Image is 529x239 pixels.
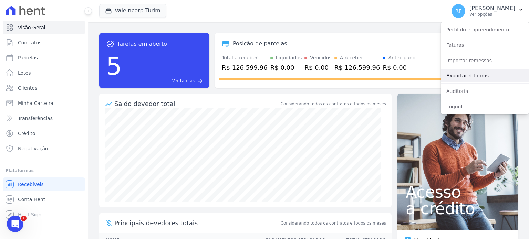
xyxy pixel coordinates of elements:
a: Perfil do empreendimento [441,23,529,36]
a: Minha Carteira [3,96,85,110]
span: a crédito [406,200,510,217]
a: Conta Hent [3,193,85,206]
a: Logout [441,100,529,113]
div: Plataformas [6,166,82,175]
span: Negativação [18,145,48,152]
div: Vencidos [310,54,331,62]
span: Conta Hent [18,196,45,203]
div: Liquidados [276,54,302,62]
a: Auditoria [441,85,529,97]
span: Transferências [18,115,53,122]
div: Saldo devedor total [114,99,279,108]
span: 1 [21,216,27,221]
a: Contratos [3,36,85,50]
span: Minha Carteira [18,100,53,107]
span: Clientes [18,85,37,91]
span: Parcelas [18,54,38,61]
a: Ver tarefas east [125,78,203,84]
a: Visão Geral [3,21,85,34]
iframe: Intercom live chat [7,216,23,232]
div: Posição de parcelas [233,40,287,48]
a: Parcelas [3,51,85,65]
span: Principais devedores totais [114,218,279,228]
span: Crédito [18,130,35,137]
span: Acesso [406,184,510,200]
div: R$ 126.599,96 [222,63,268,72]
div: 5 [106,48,122,84]
span: task_alt [106,40,114,48]
span: east [197,78,203,84]
a: Exportar retornos [441,69,529,82]
div: A receber [340,54,363,62]
span: Recebíveis [18,181,44,188]
div: Total a receber [222,54,268,62]
p: Ver opções [469,12,515,17]
div: R$ 0,00 [270,63,302,72]
div: R$ 126.599,96 [334,63,380,72]
span: Considerando todos os contratos e todos os meses [281,220,386,226]
button: RF [PERSON_NAME] Ver opções [446,1,529,21]
a: Lotes [3,66,85,80]
a: Negativação [3,142,85,155]
div: R$ 0,00 [304,63,331,72]
span: Visão Geral [18,24,45,31]
p: [PERSON_NAME] [469,5,515,12]
span: Tarefas em aberto [117,40,167,48]
span: Ver tarefas [172,78,195,84]
span: RF [455,9,461,13]
div: Considerando todos os contratos e todos os meses [281,101,386,107]
a: Clientes [3,81,85,95]
div: R$ 0,00 [383,63,415,72]
div: Antecipado [388,54,415,62]
a: Faturas [441,39,529,51]
span: Lotes [18,69,31,76]
span: Contratos [18,39,41,46]
a: Recebíveis [3,177,85,191]
a: Transferências [3,111,85,125]
a: Importar remessas [441,54,529,67]
a: Crédito [3,127,85,140]
button: Valeincorp Turim [99,4,166,17]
